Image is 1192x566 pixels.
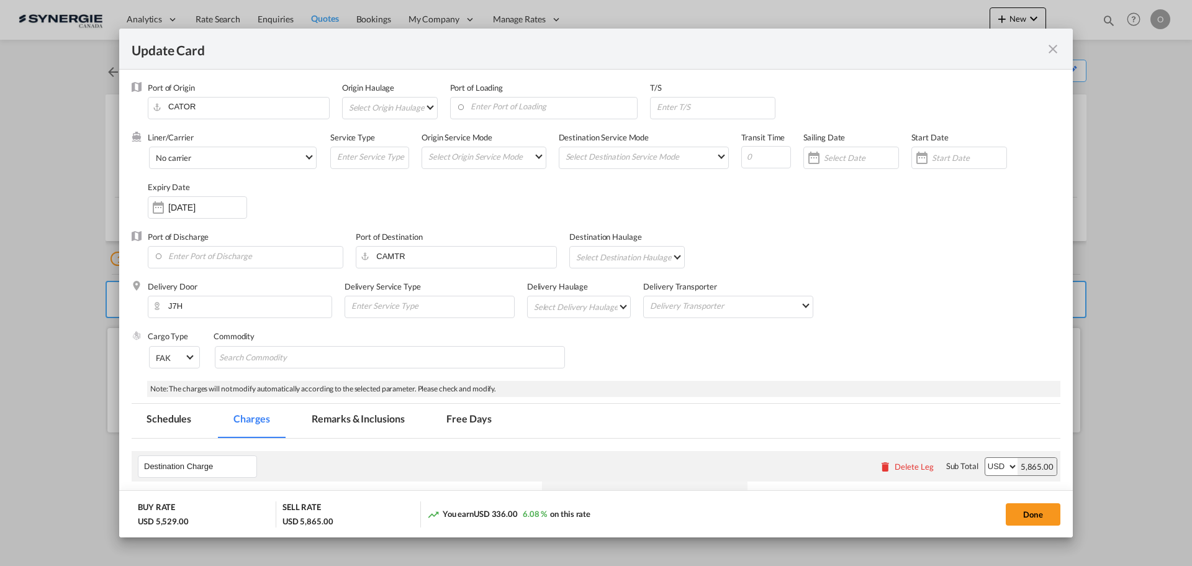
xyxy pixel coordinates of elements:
div: Update Card [132,41,1045,57]
label: Origin Haulage [342,83,395,93]
md-icon: icon-trending-up [427,508,440,521]
md-select: Select Delivery Haulage [533,296,631,316]
input: Enter Delivery Door [154,296,332,315]
label: Destination Service Mode [559,132,649,142]
th: Comments [952,482,1011,530]
div: USD 5,529.00 [138,516,189,527]
md-select: Select Destination Service Mode [564,147,728,165]
div: BUY RATE [138,501,175,516]
label: Delivery Haulage [527,281,588,291]
label: Delivery Transporter [643,281,716,291]
span: USD 336.00 [474,509,518,519]
div: Sell Rates [754,488,947,499]
div: You earn on this rate [427,508,590,521]
md-select: Select Origin Service Mode [427,147,546,165]
div: Delete Leg [895,462,934,472]
md-select: Select Liner: No carrier [149,147,317,169]
label: Port of Discharge [148,232,209,242]
label: Cargo Type [148,331,188,341]
span: 6.08 % [523,509,547,519]
input: Search Commodity [219,348,333,368]
th: Action [1011,482,1060,530]
md-icon: icon-delete [879,460,892,473]
input: Enter T/S [656,98,775,116]
md-select: Select Destination Haulage [575,247,684,267]
button: Delete Leg [879,462,934,472]
label: Origin Service Mode [422,132,492,142]
div: Buy Rates [548,488,741,499]
input: Expiry Date [168,203,246,212]
div: No carrier [156,153,191,163]
label: Transit Time [741,132,785,142]
input: Enter Service Type [350,296,514,315]
img: cargo.png [132,331,142,340]
md-pagination-wrapper: Use the left and right arrow keys to navigate between tabs [132,404,519,438]
md-tab-item: Remarks & Inclusions [297,404,419,438]
input: Start Date [932,153,1006,163]
label: Commodity [214,331,255,341]
div: 5,865.00 [1018,458,1057,475]
input: Enter Port of Loading [456,98,638,116]
div: USD 5,865.00 [282,516,333,527]
md-tab-item: Schedules [132,404,206,438]
label: Delivery Door [148,281,197,291]
div: FAK [156,353,171,363]
input: Enter Port of Discharge [154,247,343,265]
label: T/S [650,83,662,93]
label: Sailing Date [803,132,846,142]
div: Note: The charges will not modify automatically according to the selected parameter. Please check... [147,381,1060,398]
md-dialog: Update Card Port ... [119,29,1073,538]
label: Port of Loading [450,83,503,93]
md-tab-item: Charges [219,404,284,438]
md-select: Select Cargo type: FAK [149,346,200,368]
input: 0 [741,146,791,168]
label: Expiry Date [148,182,190,192]
button: Done [1006,503,1060,526]
label: Delivery Service Type [345,281,421,291]
label: Port of Destination [356,232,422,242]
label: Start Date [911,132,949,142]
div: SELL RATE [282,501,321,516]
input: Enter Port of Origin [154,98,329,116]
div: Sub Total [946,460,978,472]
md-icon: icon-close fg-AAA8AD m-0 pointer [1045,42,1060,57]
md-chips-wrap: Chips container with autocompletion. Enter the text area, type text to search, and then use the u... [215,346,565,368]
md-select: Select Origin Haulage [348,98,437,117]
label: Service Type [330,132,375,142]
input: Enter Port of Destination [362,247,556,265]
md-select: Delivery Transporter [649,296,813,314]
label: Destination Haulage [569,232,641,242]
input: Select Date [824,153,898,163]
input: Leg Name [144,457,256,476]
md-tab-item: Free Days [431,404,506,438]
label: Port of Origin [148,83,195,93]
label: Liner/Carrier [148,132,194,142]
input: Enter Service Type [336,147,409,166]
